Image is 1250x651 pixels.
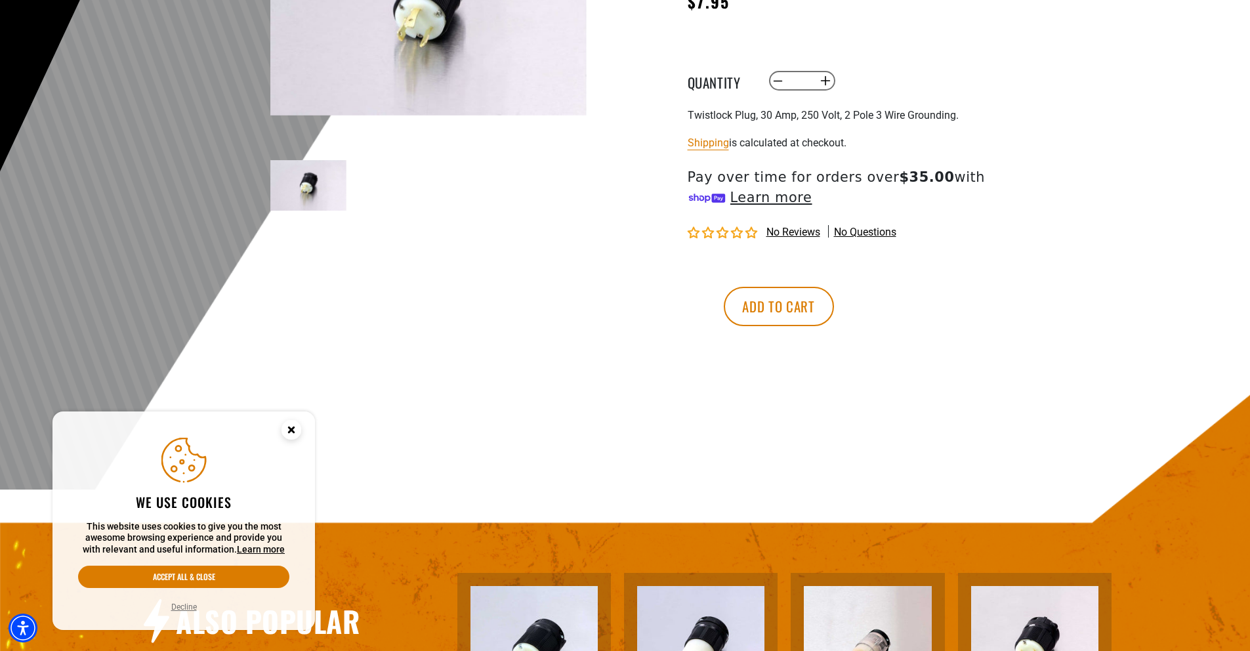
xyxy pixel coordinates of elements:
aside: Cookie Consent [52,411,315,631]
button: Add to cart [724,287,834,326]
span: Twistlock Plug, 30 Amp, 250 Volt, 2 Pole 3 Wire Grounding. [688,109,959,121]
span: 0.00 stars [688,227,760,240]
button: Close this option [268,411,315,452]
div: is calculated at checkout. [688,134,1009,152]
button: Decline [167,600,201,614]
a: Shipping [688,136,729,149]
div: Accessibility Menu [9,614,37,642]
span: No reviews [766,226,820,238]
a: This website uses cookies to give you the most awesome browsing experience and provide you with r... [237,544,285,555]
h2: We use cookies [78,493,289,511]
label: Quantity [688,72,753,89]
p: This website uses cookies to give you the most awesome browsing experience and provide you with r... [78,521,289,556]
span: No questions [834,225,896,240]
h2: Also Popular [176,602,360,640]
button: Accept all & close [78,566,289,588]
